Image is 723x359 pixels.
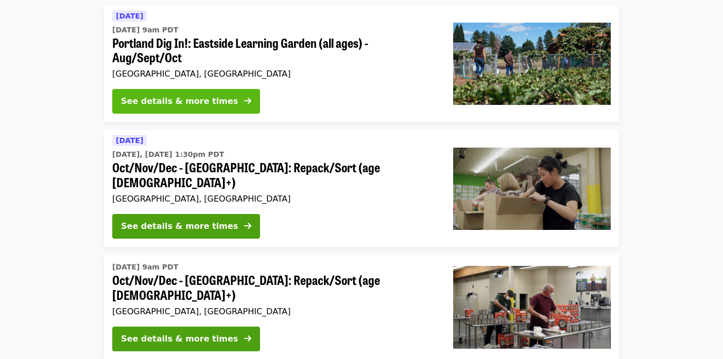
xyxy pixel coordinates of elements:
i: arrow-right icon [244,221,251,231]
time: [DATE] 9am PDT [112,262,178,273]
time: [DATE] 9am PDT [112,25,178,35]
div: See details & more times [121,333,238,345]
div: See details & more times [121,220,238,232]
span: Oct/Nov/Dec - [GEOGRAPHIC_DATA]: Repack/Sort (age [DEMOGRAPHIC_DATA]+) [112,273,437,302]
div: See details & more times [121,95,238,107]
button: See details & more times [112,89,260,114]
span: Portland Dig In!: Eastside Learning Garden (all ages) - Aug/Sept/Oct [112,35,437,65]
time: [DATE], [DATE] 1:30pm PDT [112,149,224,160]
div: [GEOGRAPHIC_DATA], [GEOGRAPHIC_DATA] [112,69,437,79]
span: Oct/Nov/Dec - [GEOGRAPHIC_DATA]: Repack/Sort (age [DEMOGRAPHIC_DATA]+) [112,160,437,190]
div: [GEOGRAPHIC_DATA], [GEOGRAPHIC_DATA] [112,307,437,316]
span: [DATE] [116,12,143,20]
i: arrow-right icon [244,96,251,106]
i: arrow-right icon [244,334,251,344]
img: Oct/Nov/Dec - Portland: Repack/Sort (age 8+) organized by Oregon Food Bank [453,148,611,230]
span: [DATE] [116,136,143,145]
a: See details for "Portland Dig In!: Eastside Learning Garden (all ages) - Aug/Sept/Oct" [104,6,619,122]
img: Oct/Nov/Dec - Portland: Repack/Sort (age 16+) organized by Oregon Food Bank [453,266,611,348]
a: See details for "Oct/Nov/Dec - Portland: Repack/Sort (age 8+)" [104,130,619,247]
div: [GEOGRAPHIC_DATA], [GEOGRAPHIC_DATA] [112,194,437,204]
button: See details & more times [112,327,260,351]
img: Portland Dig In!: Eastside Learning Garden (all ages) - Aug/Sept/Oct organized by Oregon Food Bank [453,23,611,105]
button: See details & more times [112,214,260,239]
